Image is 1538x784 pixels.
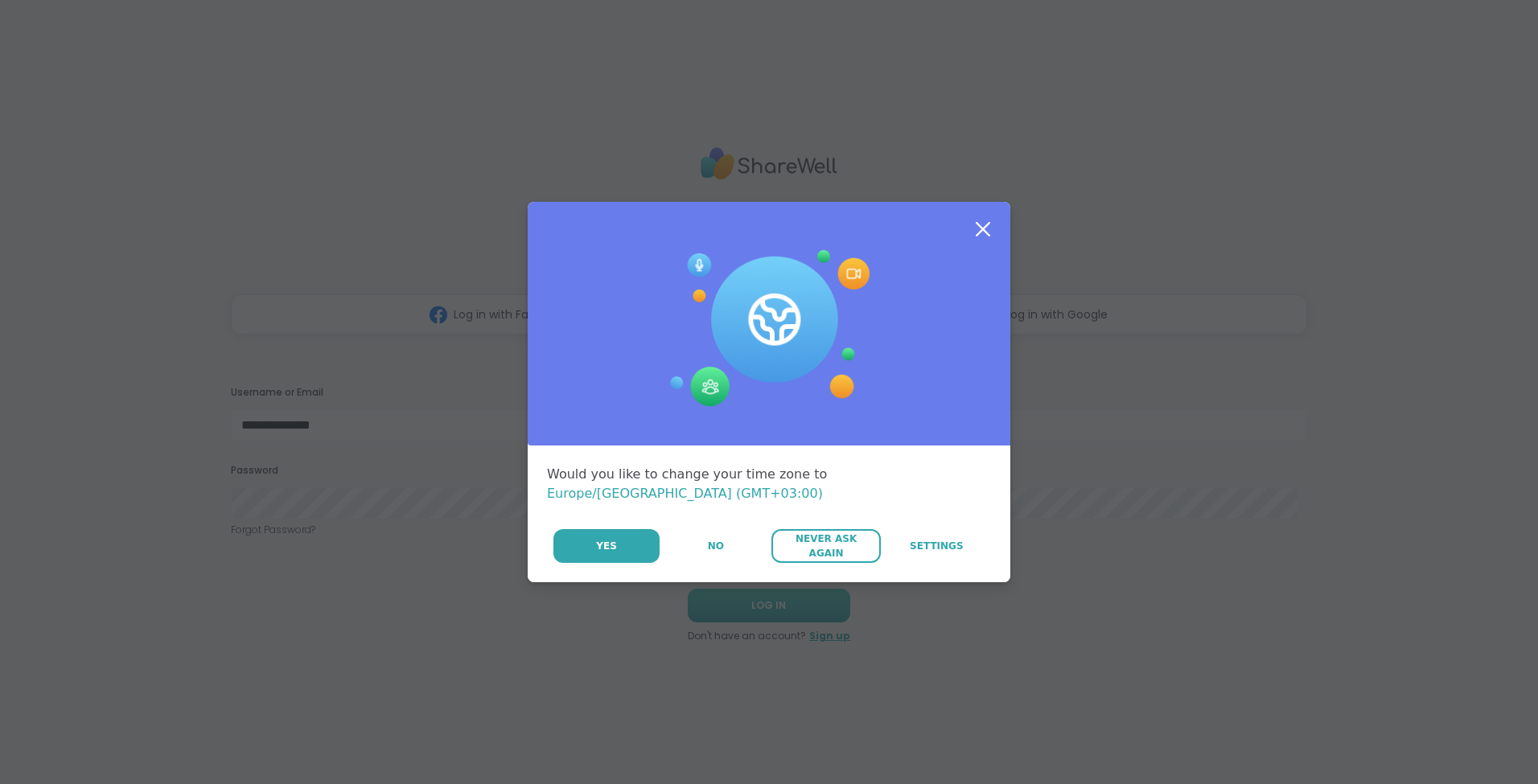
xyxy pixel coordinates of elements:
[661,529,770,563] button: No
[910,539,964,553] span: Settings
[547,486,823,501] span: Europe/[GEOGRAPHIC_DATA] (GMT+03:00)
[596,539,617,553] span: Yes
[668,250,870,408] img: Session Experience
[547,465,991,503] div: Would you like to change your time zone to
[708,539,724,553] span: No
[771,529,880,563] button: Never Ask Again
[882,529,991,563] a: Settings
[553,529,660,563] button: Yes
[779,532,872,560] span: Never Ask Again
